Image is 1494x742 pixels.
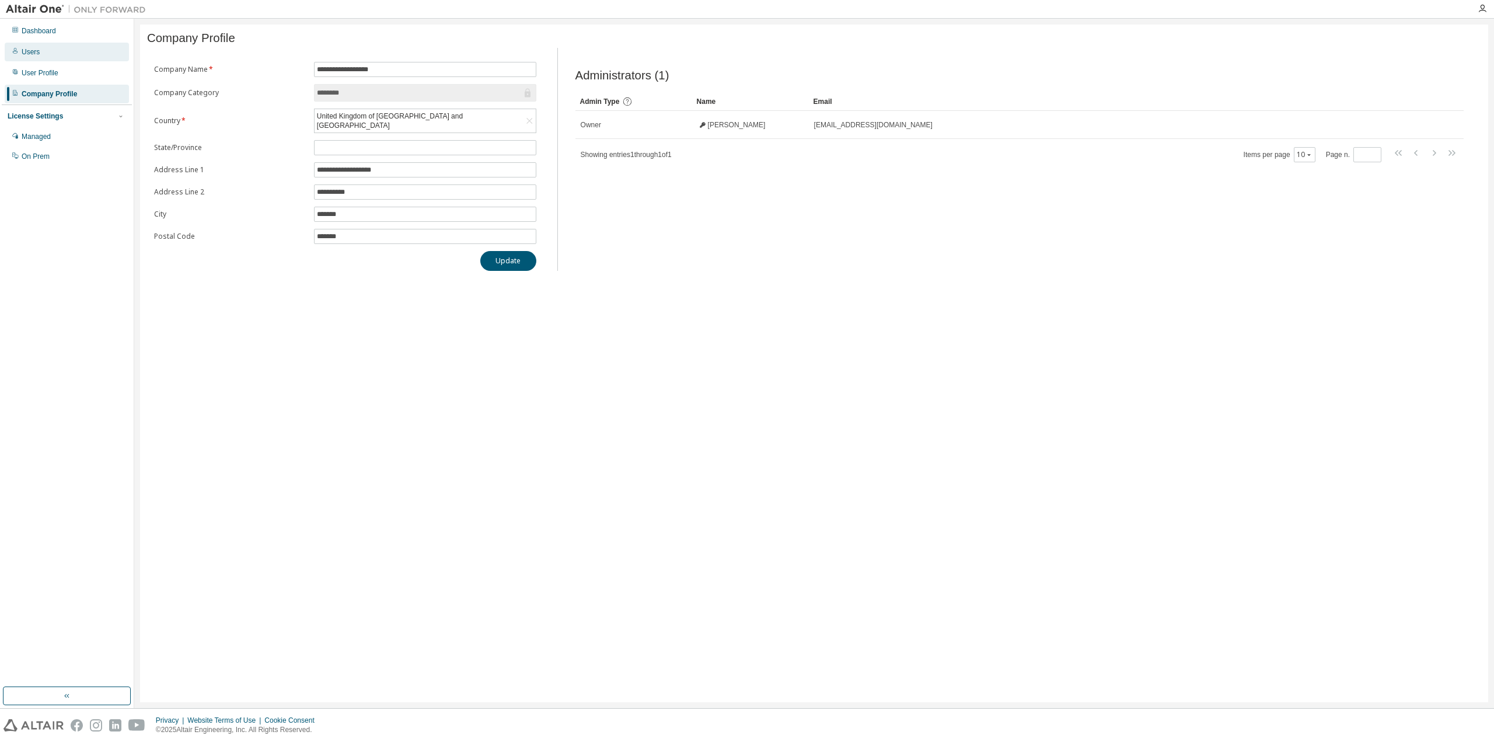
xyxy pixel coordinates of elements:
div: Users [22,47,40,57]
div: Company Profile [22,89,77,99]
div: Dashboard [22,26,56,36]
img: altair_logo.svg [4,719,64,731]
span: Admin Type [580,97,620,106]
img: instagram.svg [90,719,102,731]
label: Postal Code [154,232,307,241]
div: Managed [22,132,51,141]
div: Email [814,92,1431,111]
div: Cookie Consent [264,716,321,725]
button: Update [480,251,536,271]
span: Items per page [1244,147,1315,162]
label: State/Province [154,143,307,152]
img: youtube.svg [128,719,145,731]
label: Country [154,116,307,126]
div: On Prem [22,152,50,161]
label: Address Line 1 [154,165,307,175]
p: © 2025 Altair Engineering, Inc. All Rights Reserved. [156,725,322,735]
label: Company Category [154,88,307,97]
img: facebook.svg [71,719,83,731]
span: [EMAIL_ADDRESS][DOMAIN_NAME] [814,120,933,130]
span: Page n. [1326,147,1381,162]
div: United Kingdom of [GEOGRAPHIC_DATA] and [GEOGRAPHIC_DATA] [315,110,523,132]
span: Showing entries 1 through 1 of 1 [581,151,672,159]
span: [PERSON_NAME] [708,120,766,130]
div: Name [697,92,804,111]
span: Owner [581,120,601,130]
div: United Kingdom of [GEOGRAPHIC_DATA] and [GEOGRAPHIC_DATA] [315,109,536,133]
span: Company Profile [147,32,235,45]
div: Website Terms of Use [187,716,264,725]
img: Altair One [6,4,152,15]
label: Company Name [154,65,307,74]
img: linkedin.svg [109,719,121,731]
label: Address Line 2 [154,187,307,197]
div: Privacy [156,716,187,725]
div: User Profile [22,68,58,78]
span: Administrators (1) [575,69,669,82]
label: City [154,210,307,219]
button: 10 [1297,150,1313,159]
div: License Settings [8,112,63,121]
